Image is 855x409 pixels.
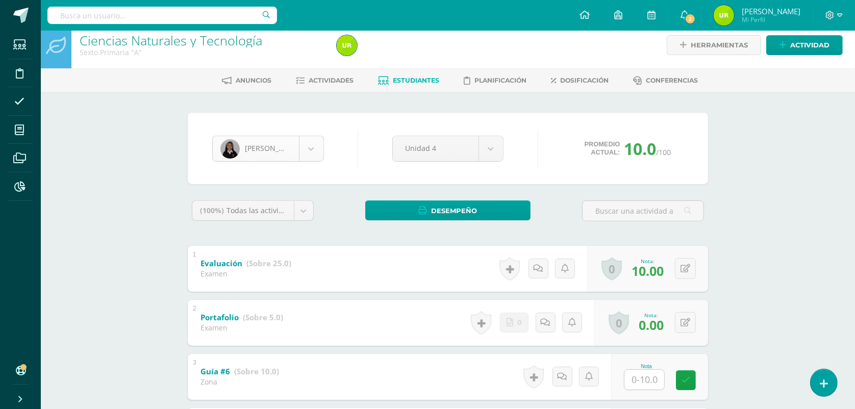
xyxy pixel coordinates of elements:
a: [PERSON_NAME] [213,136,323,161]
span: (100%) [200,206,224,215]
a: Desempeño [365,200,531,220]
span: Actividades [309,76,354,84]
a: Actividades [296,72,354,89]
span: Unidad 4 [406,136,466,160]
div: Nota [624,364,669,369]
input: Buscar una actividad aquí... [583,201,703,221]
input: Busca un usuario... [47,7,277,24]
a: 0 [609,311,629,335]
b: Portafolio [200,312,239,322]
span: Mi Perfil [742,15,800,24]
div: Zona [200,377,279,387]
input: 0-10.0 [624,370,664,390]
a: Planificación [464,72,527,89]
div: Nota: [632,258,664,265]
img: 9a35fde27b4a2c3b2860bbef3c494747.png [714,5,734,25]
a: Herramientas [667,35,761,55]
span: /100 [656,147,671,157]
span: Estudiantes [393,76,440,84]
span: 10.0 [624,138,656,160]
span: Conferencias [646,76,698,84]
img: 12c445e6d44628f578b54c9e63d16883.png [220,139,240,159]
strong: (Sobre 5.0) [243,312,283,322]
a: Actividad [766,35,843,55]
a: Conferencias [634,72,698,89]
span: Anuncios [236,76,272,84]
a: Ciencias Naturales y Tecnología [80,32,262,49]
span: Actividad [790,36,829,55]
span: [PERSON_NAME] [245,143,302,153]
b: Guía #6 [200,366,230,376]
strong: (Sobre 10.0) [234,366,279,376]
img: 9a35fde27b4a2c3b2860bbef3c494747.png [337,35,357,56]
b: Evaluación [200,258,242,268]
h1: Ciencias Naturales y Tecnología [80,33,324,47]
span: Promedio actual: [585,140,620,157]
span: [PERSON_NAME] [742,6,800,16]
div: Nota: [639,312,664,319]
span: 10.00 [632,262,664,279]
a: 0 [601,257,622,280]
div: Examen [200,323,283,333]
a: Guía #6 (Sobre 10.0) [200,364,279,380]
a: (100%)Todas las actividades de esta unidad [192,201,313,220]
strong: (Sobre 25.0) [246,258,291,268]
div: Sexto Primaria 'A' [80,47,324,57]
div: Examen [200,269,291,278]
a: Evaluación (Sobre 25.0) [200,255,291,272]
span: 0.00 [639,316,664,334]
span: 2 [685,13,696,24]
a: Portafolio (Sobre 5.0) [200,310,283,326]
a: Unidad 4 [393,136,503,161]
span: Herramientas [691,36,748,55]
a: Anuncios [222,72,272,89]
a: Dosificación [551,72,609,89]
span: Planificación [475,76,527,84]
span: Todas las actividades de esta unidad [227,206,353,215]
span: 0 [517,313,522,332]
span: Desempeño [432,201,477,220]
a: Estudiantes [379,72,440,89]
span: Dosificación [561,76,609,84]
